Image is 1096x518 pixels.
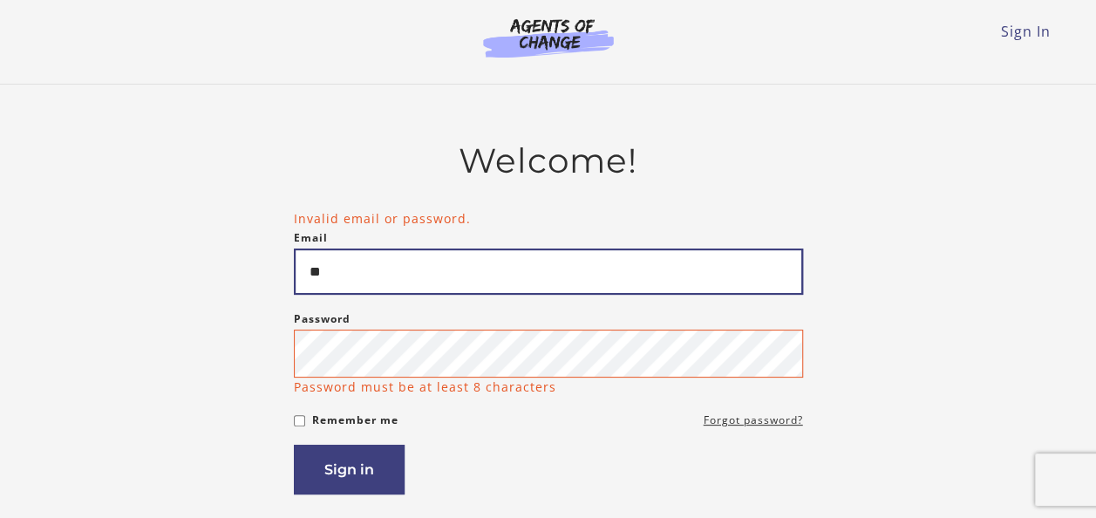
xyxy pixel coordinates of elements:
[704,410,803,431] a: Forgot password?
[1001,22,1051,41] a: Sign In
[294,445,405,494] button: Sign in
[294,140,803,181] h2: Welcome!
[294,209,803,228] li: Invalid email or password.
[294,309,351,330] label: Password
[294,378,556,396] p: Password must be at least 8 characters
[465,17,632,58] img: Agents of Change Logo
[312,410,398,431] label: Remember me
[294,228,328,249] label: Email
